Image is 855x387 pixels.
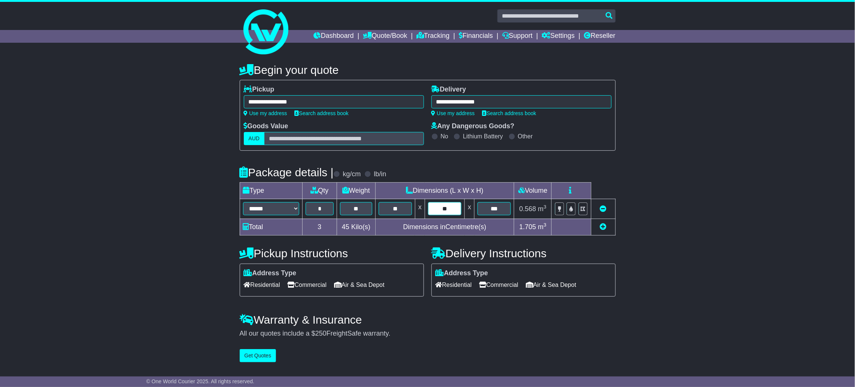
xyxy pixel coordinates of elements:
label: AUD [244,132,265,145]
div: All our quotes include a $ FreightSafe warranty. [240,330,616,338]
a: Add new item [600,223,607,231]
td: Total [240,219,302,235]
label: Other [518,133,533,140]
span: 0.568 [519,205,536,213]
sup: 3 [544,222,547,228]
span: Air & Sea Depot [334,279,385,291]
td: x [465,199,475,219]
a: Search address book [482,110,536,116]
span: Residential [436,279,472,291]
td: Volume [514,183,552,199]
a: Use my address [431,110,475,116]
span: Air & Sea Depot [526,279,576,291]
h4: Pickup Instructions [240,247,424,259]
span: m [538,223,547,231]
a: Financials [459,30,493,43]
td: Qty [302,183,337,199]
a: Quote/Book [363,30,407,43]
label: lb/in [374,170,386,178]
label: Lithium Battery [463,133,503,140]
a: Search address book [295,110,349,116]
a: Use my address [244,110,287,116]
h4: Package details | [240,166,334,178]
a: Remove this item [600,205,607,213]
h4: Begin your quote [240,64,616,76]
td: Type [240,183,302,199]
td: Dimensions (L x W x H) [375,183,514,199]
span: 1.705 [519,223,536,231]
td: x [415,199,425,219]
a: Reseller [584,30,615,43]
a: Settings [542,30,575,43]
h4: Delivery Instructions [431,247,616,259]
a: Tracking [416,30,449,43]
span: 250 [315,330,327,337]
a: Support [502,30,533,43]
label: Delivery [431,85,466,94]
a: Dashboard [314,30,354,43]
span: © One World Courier 2025. All rights reserved. [146,378,255,384]
span: m [538,205,547,213]
label: Goods Value [244,122,288,130]
button: Get Quotes [240,349,276,362]
label: No [441,133,448,140]
label: kg/cm [343,170,361,178]
label: Address Type [244,269,297,277]
td: 3 [302,219,337,235]
label: Address Type [436,269,488,277]
td: Weight [337,183,376,199]
span: 45 [342,223,349,231]
td: Kilo(s) [337,219,376,235]
label: Any Dangerous Goods? [431,122,515,130]
td: Dimensions in Centimetre(s) [375,219,514,235]
span: Commercial [288,279,327,291]
span: Commercial [479,279,518,291]
label: Pickup [244,85,275,94]
sup: 3 [544,204,547,210]
span: Residential [244,279,280,291]
h4: Warranty & Insurance [240,313,616,326]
